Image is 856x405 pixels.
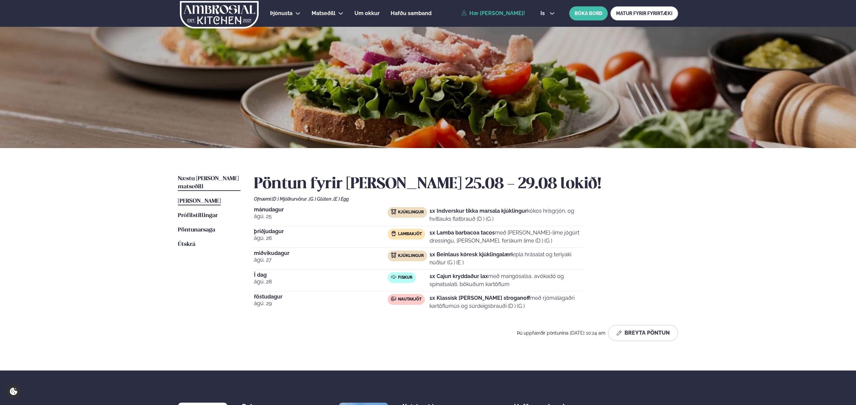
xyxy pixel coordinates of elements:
[398,275,412,280] span: Fiskur
[178,213,218,218] span: Prófílstillingar
[254,212,388,220] span: ágú. 25
[272,196,309,202] span: (D ) Mjólkurvörur ,
[430,251,582,267] p: epla hrásalat og teriyaki núðlur (G ) (E )
[430,294,582,310] p: með rjómalagaðri kartöflumús og súrdeigsbrauði (D ) (G )
[517,330,605,336] span: Þú uppfærðir pöntunina [DATE] 10:24 am
[7,385,20,398] a: Cookie settings
[430,272,582,288] p: með mangósalsa, avókadó og spínatsalati, bökuðum kartöflum
[354,9,380,17] a: Um okkur
[430,273,488,279] strong: 1x Cajun kryddaður lax
[178,198,221,204] span: [PERSON_NAME]
[398,297,421,302] span: Nautakjöt
[254,294,388,299] span: föstudagur
[391,274,396,280] img: fish.svg
[398,231,422,237] span: Lambakjöt
[178,226,215,234] a: Pöntunarsaga
[178,197,221,205] a: [PERSON_NAME]
[398,210,424,215] span: Kjúklingur
[391,9,432,17] a: Hafðu samband
[569,6,608,20] button: BÓKA BORÐ
[430,207,582,223] p: kókos hrísgrjón, og hvítlauks flatbrauð (D ) (G )
[430,229,495,236] strong: 1x Lamba barbacoa tacos
[178,175,241,191] a: Næstu [PERSON_NAME] matseðill
[461,10,525,16] a: Hæ [PERSON_NAME]!
[178,241,195,249] a: Útskrá
[391,10,432,16] span: Hafðu samband
[254,299,388,308] span: ágú. 29
[254,234,388,242] span: ágú. 26
[254,207,388,212] span: mánudagur
[178,212,218,220] a: Prófílstillingar
[333,196,349,202] span: (E ) Egg
[309,196,333,202] span: (G ) Glúten ,
[254,196,678,202] div: Ofnæmi:
[312,9,335,17] a: Matseðill
[391,296,396,301] img: beef.svg
[430,229,582,245] p: með [PERSON_NAME]-lime jógúrt dressingu, [PERSON_NAME], ferskum lime (D ) (G )
[254,175,678,194] h2: Pöntun fyrir [PERSON_NAME] 25.08 - 29.08 lokið!
[535,11,560,16] button: is
[254,229,388,234] span: þriðjudagur
[254,272,388,278] span: Í dag
[430,295,530,301] strong: 1x Klassísk [PERSON_NAME] stroganoff
[610,6,678,20] a: MATUR FYRIR FYRIRTÆKI
[430,208,527,214] strong: 1x Indverskur tikka marsala kjúklingur
[270,10,292,16] span: Þjónusta
[540,11,547,16] span: is
[391,253,396,258] img: chicken.svg
[178,242,195,247] span: Útskrá
[608,325,678,341] button: Breyta Pöntun
[178,176,239,190] span: Næstu [PERSON_NAME] matseðill
[254,278,388,286] span: ágú. 28
[354,10,380,16] span: Um okkur
[179,1,259,28] img: logo
[391,231,396,236] img: Lamb.svg
[270,9,292,17] a: Þjónusta
[254,251,388,256] span: miðvikudagur
[254,256,388,264] span: ágú. 27
[430,251,513,258] strong: 1x Beinlaus kóresk kjúklingalæri
[398,253,424,259] span: Kjúklingur
[178,227,215,233] span: Pöntunarsaga
[391,209,396,214] img: chicken.svg
[312,10,335,16] span: Matseðill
